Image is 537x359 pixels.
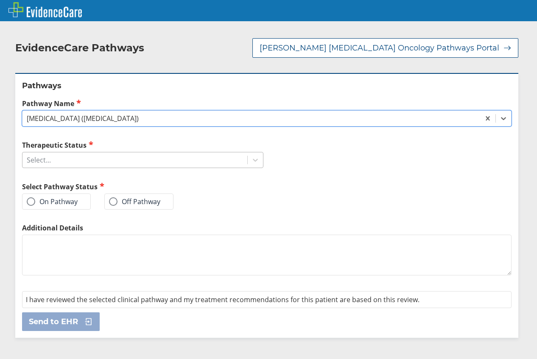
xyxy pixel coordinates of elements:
label: Pathway Name [22,98,512,108]
div: Select... [27,155,51,165]
h2: Select Pathway Status [22,182,263,191]
label: Therapeutic Status [22,140,263,150]
span: Send to EHR [29,317,78,327]
label: Off Pathway [109,197,160,206]
button: [PERSON_NAME] [MEDICAL_DATA] Oncology Pathways Portal [252,38,518,58]
span: I have reviewed the selected clinical pathway and my treatment recommendations for this patient a... [26,295,420,304]
label: On Pathway [27,197,78,206]
div: [MEDICAL_DATA] ([MEDICAL_DATA]) [27,114,139,123]
label: Additional Details [22,223,512,233]
img: EvidenceCare [8,2,82,17]
button: Send to EHR [22,312,100,331]
h2: EvidenceCare Pathways [15,42,144,54]
h2: Pathways [22,81,512,91]
span: [PERSON_NAME] [MEDICAL_DATA] Oncology Pathways Portal [260,43,499,53]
